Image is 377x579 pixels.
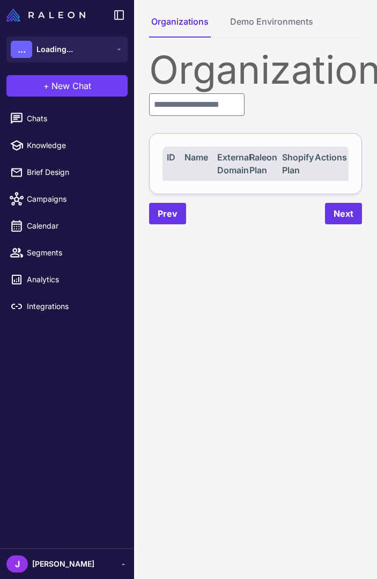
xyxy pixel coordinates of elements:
[282,151,312,177] div: Shopify Plan
[4,134,130,157] a: Knowledge
[228,15,315,38] button: Demo Environments
[27,113,121,124] span: Chats
[27,193,121,205] span: Campaigns
[27,247,121,259] span: Segments
[167,151,182,177] div: ID
[149,203,186,224] button: Prev
[6,555,28,573] div: J
[217,151,247,177] div: External Domain
[249,151,279,177] div: Raleon Plan
[4,161,130,184] a: Brief Design
[149,50,362,89] div: Organizations
[4,215,130,237] a: Calendar
[27,166,121,178] span: Brief Design
[27,140,121,151] span: Knowledge
[6,75,128,97] button: +New Chat
[149,15,211,38] button: Organizations
[27,301,121,312] span: Integrations
[4,188,130,210] a: Campaigns
[315,151,344,177] div: Actions
[36,43,73,55] span: Loading...
[32,558,94,570] span: [PERSON_NAME]
[6,9,85,21] img: Raleon Logo
[51,79,91,92] span: New Chat
[4,268,130,291] a: Analytics
[27,220,121,232] span: Calendar
[4,107,130,130] a: Chats
[4,241,130,264] a: Segments
[11,41,32,58] div: ...
[184,151,214,177] div: Name
[6,9,90,21] a: Raleon Logo
[27,274,121,285] span: Analytics
[43,79,49,92] span: +
[325,203,362,224] button: Next
[6,36,128,62] button: ...Loading...
[4,295,130,318] a: Integrations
